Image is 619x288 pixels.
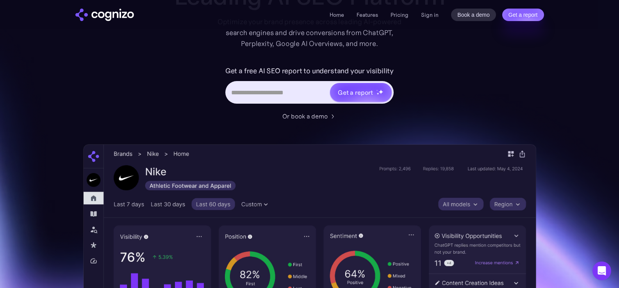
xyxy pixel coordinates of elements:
[75,9,134,21] img: cognizo logo
[12,12,19,19] img: logo_orange.svg
[329,82,392,102] a: Get a reportstarstarstar
[225,65,394,108] form: Hero URL Input Form
[282,111,337,121] a: Or book a demo
[78,45,84,51] img: tab_keywords_by_traffic_grey.svg
[86,46,132,51] div: Keywords by Traffic
[357,11,378,18] a: Features
[225,65,394,77] label: Get a free AI SEO report to understand your visibility
[378,89,384,94] img: star
[12,20,19,27] img: website_grey.svg
[421,10,439,19] a: Sign in
[592,261,611,280] div: Open Intercom Messenger
[338,88,373,97] div: Get a report
[22,12,38,19] div: v 4.0.25
[330,11,344,18] a: Home
[21,45,27,51] img: tab_domain_overview_orange.svg
[214,16,406,49] div: Optimize your brand presence across leading AI-powered search engines and drive conversions from ...
[376,92,379,95] img: star
[30,46,70,51] div: Domain Overview
[376,90,378,91] img: star
[502,9,544,21] a: Get a report
[20,20,55,27] div: Domain: [URL]
[282,111,328,121] div: Or book a demo
[391,11,409,18] a: Pricing
[451,9,496,21] a: Book a demo
[75,9,134,21] a: home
